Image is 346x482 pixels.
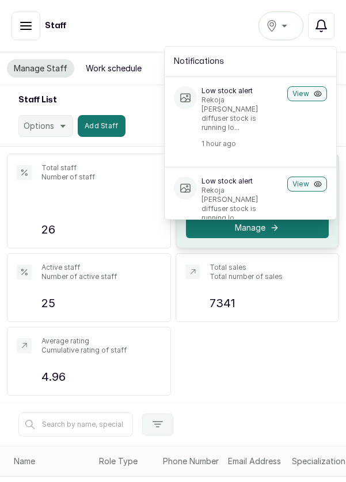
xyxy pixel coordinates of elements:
[41,336,161,346] p: Average rating
[18,94,328,106] h2: Staff List
[186,217,329,238] button: Manage
[292,456,345,467] div: Specialization
[18,412,133,437] input: Search by name, specialty
[45,20,66,32] h1: Staff
[201,186,283,223] p: Rekoja [PERSON_NAME] diffuser stock is running lo...
[210,294,329,312] p: 7341
[41,272,161,281] p: Number of active staff
[41,220,161,239] p: 26
[41,294,161,312] p: 25
[228,456,283,467] div: Email Address
[14,456,90,467] div: Name
[163,456,219,467] div: Phone Number
[210,263,329,272] p: Total sales
[201,177,283,186] p: Low stock alert
[287,177,327,192] button: View
[41,163,161,173] p: Total staff
[41,368,161,386] p: 4.96
[201,139,283,148] p: 1 hour ago
[79,59,149,78] button: Work schedule
[210,272,329,281] p: Total number of sales
[41,173,161,182] p: Number of staff
[78,115,126,137] button: Add Staff
[201,86,283,95] p: Low stock alert
[41,263,161,272] p: Active staff
[41,346,161,355] p: Cumulative rating of staff
[201,95,283,132] p: Rekoja [PERSON_NAME] diffuser stock is running lo...
[174,56,327,67] h2: Notifications
[7,59,74,78] button: Manage Staff
[99,456,154,467] div: Role Type
[18,115,73,137] button: Options
[24,120,54,132] span: Options
[287,86,327,101] button: View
